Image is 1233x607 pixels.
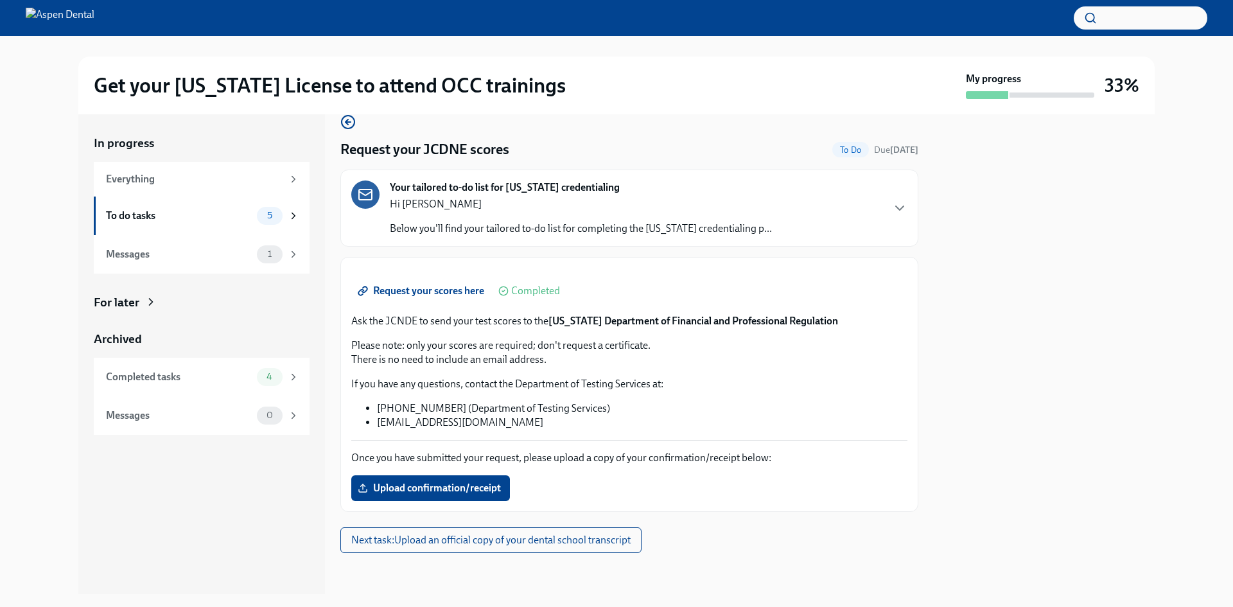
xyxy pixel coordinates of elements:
strong: My progress [966,72,1021,86]
li: [EMAIL_ADDRESS][DOMAIN_NAME] [377,416,907,430]
a: Messages1 [94,235,310,274]
p: Ask the JCNDE to send your test scores to the [351,314,907,328]
span: Due [874,145,918,155]
li: [PHONE_NUMBER] (Department of Testing Services) [377,401,907,416]
h3: 33% [1105,74,1139,97]
span: Request your scores here [360,285,484,297]
div: To do tasks [106,209,252,223]
span: To Do [832,145,869,155]
div: Messages [106,409,252,423]
span: Completed [511,286,560,296]
div: Messages [106,247,252,261]
p: Please note: only your scores are required; don't request a certificate. There is no need to incl... [351,339,907,367]
span: September 24th, 2025 07:00 [874,144,918,156]
img: Aspen Dental [26,8,94,28]
p: If you have any questions, contact the Department of Testing Services at: [351,377,907,391]
a: Request your scores here [351,278,493,304]
div: Everything [106,172,283,186]
p: Below you'll find your tailored to-do list for completing the [US_STATE] credentialing p... [390,222,772,236]
strong: [DATE] [890,145,918,155]
h2: Get your [US_STATE] License to attend OCC trainings [94,73,566,98]
p: Once you have submitted your request, please upload a copy of your confirmation/receipt below: [351,451,907,465]
button: Next task:Upload an official copy of your dental school transcript [340,527,642,553]
strong: Your tailored to-do list for [US_STATE] credentialing [390,180,620,195]
span: Upload confirmation/receipt [360,482,501,495]
span: Next task : Upload an official copy of your dental school transcript [351,534,631,547]
a: In progress [94,135,310,152]
div: Completed tasks [106,370,252,384]
a: Everything [94,162,310,197]
strong: [US_STATE] Department of Financial and Professional Regulation [548,315,838,327]
span: 4 [259,372,280,382]
span: 1 [260,249,279,259]
a: Completed tasks4 [94,358,310,396]
span: 5 [259,211,280,220]
div: For later [94,294,139,311]
a: To do tasks5 [94,197,310,235]
label: Upload confirmation/receipt [351,475,510,501]
h4: Request your JCDNE scores [340,140,509,159]
span: 0 [259,410,281,420]
a: Archived [94,331,310,347]
a: For later [94,294,310,311]
a: Messages0 [94,396,310,435]
p: Hi [PERSON_NAME] [390,197,772,211]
